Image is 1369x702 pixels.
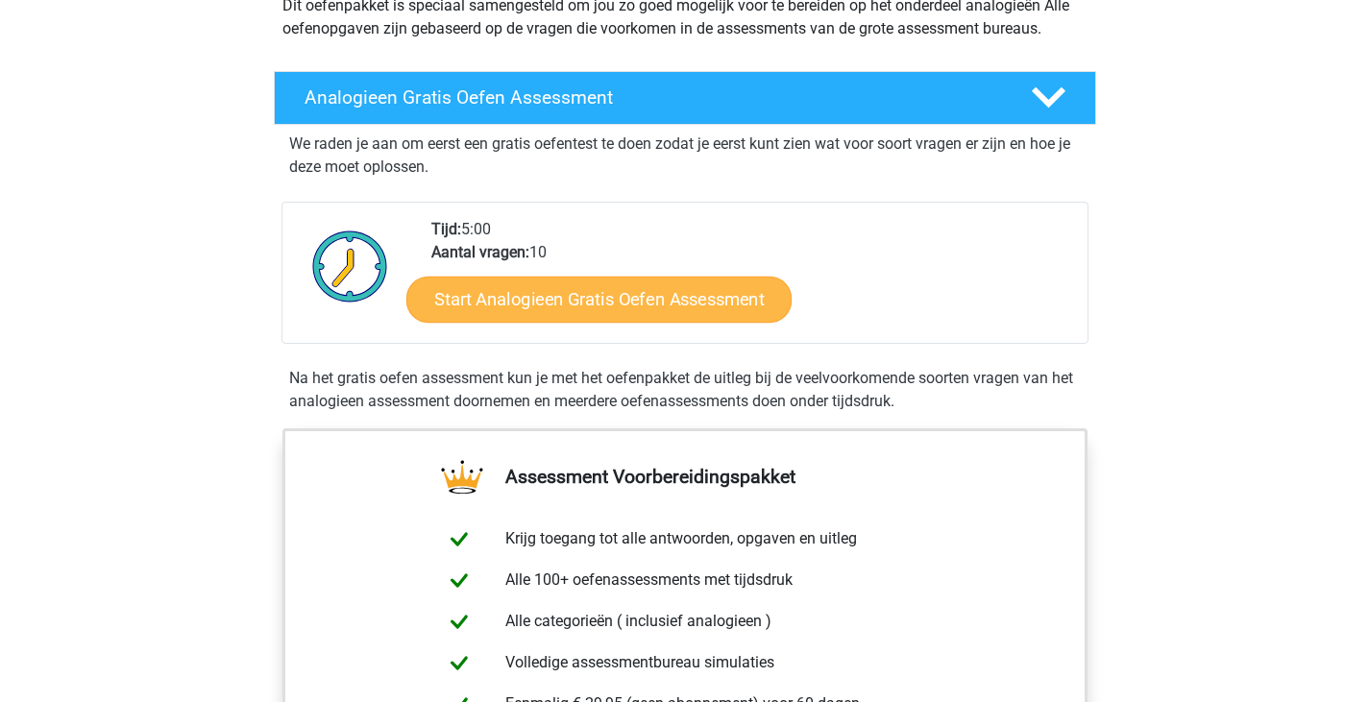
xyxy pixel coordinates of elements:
img: Klok [302,218,399,314]
b: Tijd: [431,220,461,238]
h4: Analogieen Gratis Oefen Assessment [305,86,1000,109]
b: Aantal vragen: [431,243,529,261]
a: Analogieen Gratis Oefen Assessment [266,71,1104,125]
div: 5:00 10 [417,218,1087,343]
div: Na het gratis oefen assessment kun je met het oefenpakket de uitleg bij de veelvoorkomende soorte... [281,367,1088,413]
p: We raden je aan om eerst een gratis oefentest te doen zodat je eerst kunt zien wat voor soort vra... [289,133,1081,179]
a: Start Analogieen Gratis Oefen Assessment [406,276,792,322]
